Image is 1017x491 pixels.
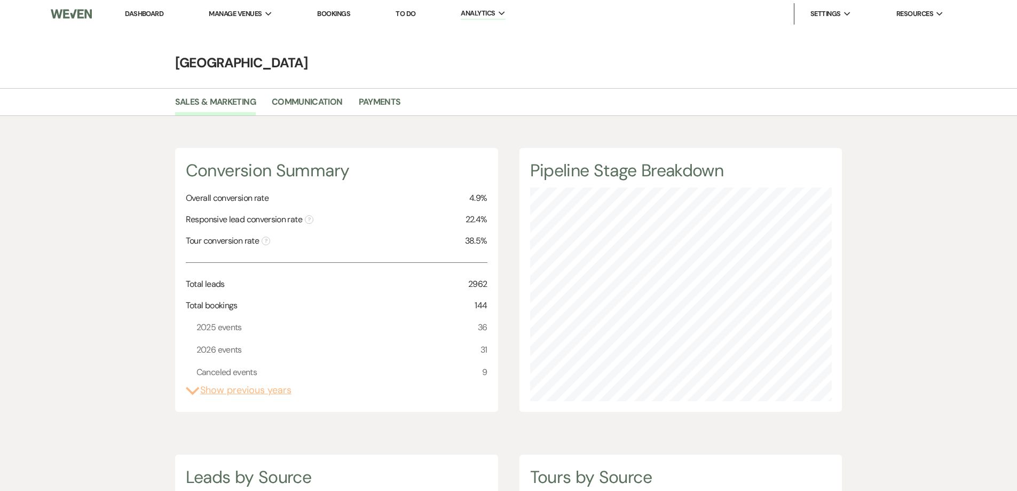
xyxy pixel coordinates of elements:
[396,9,415,18] a: To Do
[305,215,313,224] span: ?
[810,9,841,19] span: Settings
[124,53,893,72] h4: [GEOGRAPHIC_DATA]
[186,299,238,312] span: Total bookings
[186,159,487,183] h4: Conversion Summary
[480,343,487,357] span: 31
[465,235,487,247] span: 38.5%
[475,299,487,312] span: 144
[469,192,487,205] span: 4.9%
[186,213,313,226] span: Responsive lead conversion rate
[482,365,487,379] span: 9
[466,213,487,226] span: 22.4%
[896,9,933,19] span: Resources
[196,343,242,357] span: 2026 events
[461,8,495,19] span: Analytics
[530,465,832,489] h4: Tours by Source
[196,321,242,334] span: 2025 events
[186,465,487,489] h4: Leads by Source
[125,9,163,18] a: Dashboard
[186,383,291,398] button: Show previous years
[468,278,487,291] span: 2962
[175,95,256,115] a: Sales & Marketing
[186,235,270,247] span: Tour conversion rate
[186,192,269,205] span: Overall conversion rate
[51,3,91,25] img: Weven Logo
[478,321,487,334] span: 36
[359,95,401,115] a: Payments
[317,9,350,18] a: Bookings
[272,95,343,115] a: Communication
[186,278,225,291] span: Total leads
[196,365,257,379] span: Canceled events
[209,9,262,19] span: Manage Venues
[262,237,270,245] span: ?
[530,159,832,183] h4: Pipeline Stage Breakdown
